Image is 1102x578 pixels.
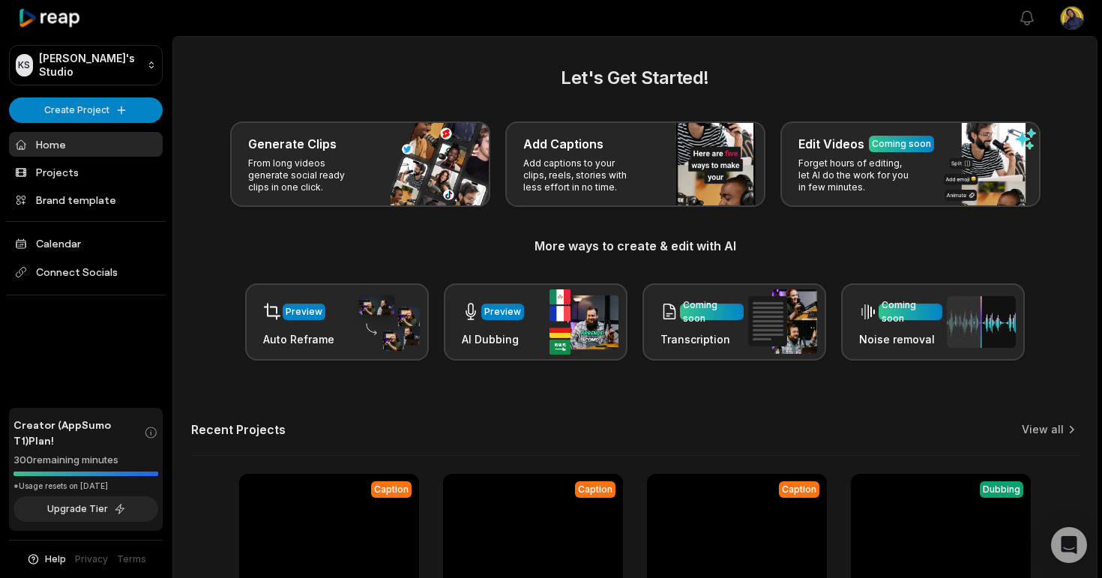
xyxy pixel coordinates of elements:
button: Create Project [9,97,163,123]
div: Preview [286,305,322,319]
img: auto_reframe.png [351,293,420,352]
span: Help [45,553,66,566]
p: Forget hours of editing, let AI do the work for you in few minutes. [798,157,915,193]
img: transcription.png [748,289,817,354]
h2: Recent Projects [191,422,286,437]
div: Open Intercom Messenger [1051,527,1087,563]
div: *Usage resets on [DATE] [13,481,158,492]
a: Privacy [75,553,108,566]
p: [PERSON_NAME]'s Studio [39,52,141,79]
div: KS [16,54,33,76]
span: Connect Socials [9,259,163,286]
h3: Noise removal [859,331,942,347]
h3: Edit Videos [798,135,864,153]
a: Brand template [9,187,163,212]
button: Help [26,553,66,566]
h3: AI Dubbing [462,331,524,347]
div: Coming soon [882,298,939,325]
h3: Auto Reframe [263,331,334,347]
span: Creator (AppSumo T1) Plan! [13,417,144,448]
h3: Generate Clips [248,135,337,153]
a: View all [1022,422,1064,437]
button: Upgrade Tier [13,496,158,522]
div: Coming soon [683,298,741,325]
div: 300 remaining minutes [13,453,158,468]
img: ai_dubbing.png [550,289,618,355]
p: From long videos generate social ready clips in one click. [248,157,364,193]
a: Projects [9,160,163,184]
div: Preview [484,305,521,319]
h3: More ways to create & edit with AI [191,237,1079,255]
img: noise_removal.png [947,296,1016,348]
h3: Add Captions [523,135,603,153]
h2: Let's Get Started! [191,64,1079,91]
h3: Transcription [660,331,744,347]
div: Coming soon [872,137,931,151]
a: Home [9,132,163,157]
p: Add captions to your clips, reels, stories with less effort in no time. [523,157,639,193]
a: Terms [117,553,146,566]
a: Calendar [9,231,163,256]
